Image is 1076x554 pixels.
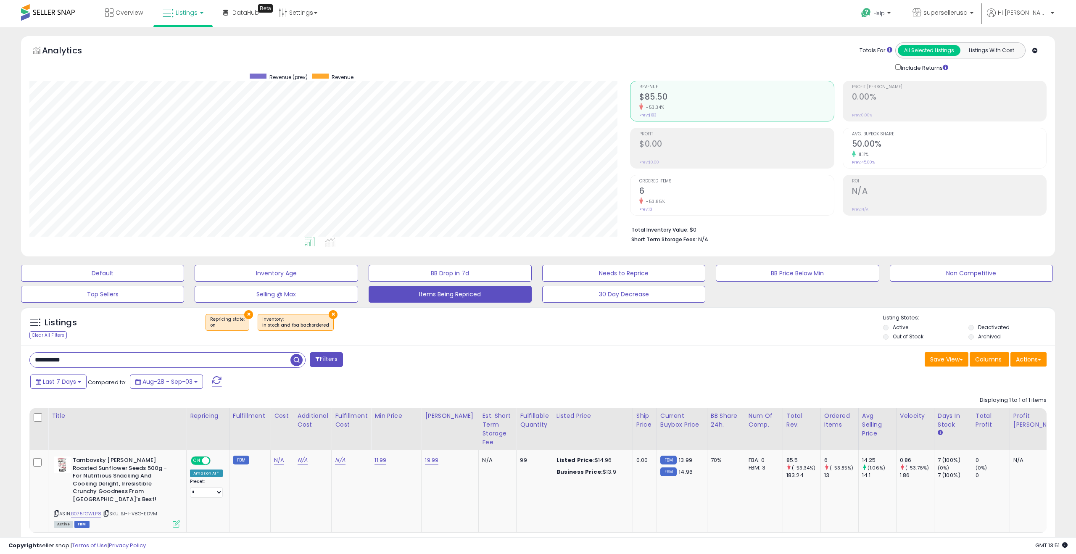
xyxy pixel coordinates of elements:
div: Additional Cost [298,412,328,429]
h2: 0.00% [852,92,1046,103]
div: Tooltip anchor [258,4,273,13]
div: 13 [824,472,858,479]
div: Listed Price [556,412,629,420]
span: | SKU: BJ-HV8G-EDVM [103,510,157,517]
small: (0%) [938,464,949,471]
small: -53.34% [643,104,665,111]
div: Ordered Items [824,412,855,429]
h2: 50.00% [852,139,1046,150]
div: 183.24 [786,472,820,479]
span: OFF [209,457,223,464]
b: Listed Price: [556,456,595,464]
div: Cost [274,412,290,420]
small: Prev: N/A [852,207,868,212]
small: 11.11% [856,151,869,158]
div: Title [52,412,183,420]
img: 51gswhuqQ7L._SL40_.jpg [54,456,71,473]
div: 14.25 [862,456,896,464]
div: N/A [1013,456,1060,464]
span: Listings [176,8,198,17]
div: 6 [824,456,858,464]
div: Min Price [374,412,418,420]
small: FBM [233,456,249,464]
button: Save View [925,352,968,367]
small: (-53.34%) [792,464,815,471]
a: Privacy Policy [109,541,146,549]
div: 14.1 [862,472,896,479]
div: Avg Selling Price [862,412,893,438]
span: N/A [698,235,708,243]
span: Hi [PERSON_NAME] [998,8,1048,17]
button: Actions [1010,352,1047,367]
div: Velocity [900,412,931,420]
i: Get Help [861,8,871,18]
button: × [329,310,338,319]
a: N/A [274,456,284,464]
div: Current Buybox Price [660,412,704,429]
small: (-53.85%) [830,464,853,471]
label: Deactivated [978,324,1010,331]
small: (0%) [976,464,987,471]
b: Short Term Storage Fees: [631,236,697,243]
div: 99 [520,456,546,464]
div: $13.9 [556,468,626,476]
a: Help [854,1,899,27]
button: Aug-28 - Sep-03 [130,375,203,389]
div: $14.96 [556,456,626,464]
span: ROI [852,179,1046,184]
div: Displaying 1 to 1 of 1 items [980,396,1047,404]
div: Fulfillable Quantity [520,412,549,429]
span: Profit [PERSON_NAME] [852,85,1046,90]
span: ON [192,457,202,464]
span: Overview [116,8,143,17]
label: Archived [978,333,1001,340]
div: Totals For [860,47,892,55]
div: FBA: 0 [749,456,776,464]
div: Est. Short Term Storage Fee [482,412,513,447]
a: 11.99 [374,456,386,464]
span: Avg. Buybox Share [852,132,1046,137]
div: 7 (100%) [938,472,972,479]
button: BB Drop in 7d [369,265,532,282]
p: Listing States: [883,314,1055,322]
small: -53.85% [643,198,665,205]
span: Inventory : [262,316,329,329]
span: 13.99 [679,456,692,464]
b: Business Price: [556,468,603,476]
span: DataHub [232,8,259,17]
a: N/A [298,456,308,464]
button: Top Sellers [21,286,184,303]
span: Aug-28 - Sep-03 [142,377,193,386]
a: Terms of Use [72,541,108,549]
small: (1.06%) [868,464,885,471]
span: Repricing state : [210,316,245,329]
span: 2025-09-12 13:51 GMT [1035,541,1068,549]
strong: Copyright [8,541,39,549]
div: Amazon AI * [190,470,223,477]
div: 0 [976,472,1010,479]
span: Compared to: [88,378,127,386]
div: Days In Stock [938,412,968,429]
h2: $85.50 [639,92,833,103]
span: supersellerusa [923,8,968,17]
button: Needs to Reprice [542,265,705,282]
label: Active [893,324,908,331]
span: Profit [639,132,833,137]
div: Repricing [190,412,226,420]
button: Columns [970,352,1009,367]
div: Total Profit [976,412,1006,429]
div: 0 [976,456,1010,464]
span: Revenue [639,85,833,90]
div: Clear All Filters [29,331,67,339]
div: 1.86 [900,472,934,479]
button: Selling @ Max [195,286,358,303]
button: Filters [310,352,343,367]
span: FBM [74,521,90,528]
small: Prev: 13 [639,207,652,212]
li: $0 [631,224,1040,234]
span: 14.96 [679,468,693,476]
small: FBM [660,467,677,476]
button: Items Being Repriced [369,286,532,303]
div: N/A [482,456,510,464]
h5: Analytics [42,45,98,58]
